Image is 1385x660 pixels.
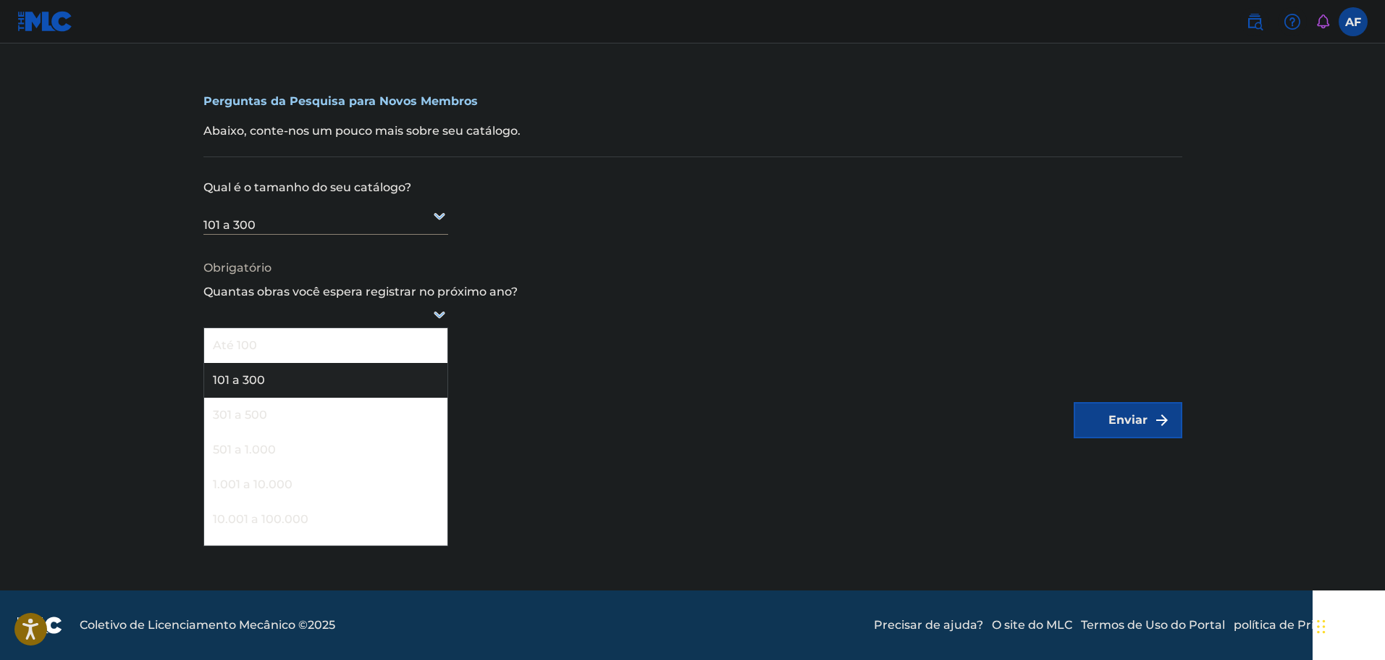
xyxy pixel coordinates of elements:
[1313,590,1385,660] iframe: Widget de bate-papo
[1081,617,1225,634] a: Termos de Uso do Portal
[308,618,335,632] font: 2025
[213,338,257,352] font: Até 100
[203,94,478,108] font: Perguntas da Pesquisa para Novos Membros
[1234,618,1368,632] font: política de Privacidade
[1315,14,1330,29] div: Notificações
[1153,412,1171,429] img: f7272a7cc735f4ea7f67.svg
[1074,402,1182,438] button: Enviar
[1278,7,1307,36] div: Ajuda
[213,408,267,422] font: 301 a 500
[992,617,1072,634] a: O site do MLC
[992,618,1072,632] font: O site do MLC
[213,373,265,387] font: 101 a 300
[203,124,521,138] font: Abaixo, conte-nos um pouco mais sobre seu catálogo.
[203,180,411,194] font: Qual é o tamanho do seu catálogo?
[1284,13,1301,30] img: ajuda
[1313,590,1385,660] div: Widget de chat
[213,477,292,491] font: 1.001 a 10.000
[1108,413,1148,427] font: Enviar
[1081,618,1225,632] font: Termos de Uso do Portal
[203,261,271,275] font: Obrigatório
[203,218,256,232] font: 101 a 300
[17,617,62,634] img: logotipo
[80,618,308,632] font: Coletivo de Licenciamento Mecânico ©
[213,512,308,526] font: 10.001 a 100.000
[1240,7,1269,36] a: Pesquisa pública
[1234,617,1368,634] a: política de Privacidade
[874,617,983,634] a: Precisar de ajuda?
[213,443,276,456] font: 501 a 1.000
[874,618,983,632] font: Precisar de ajuda?
[203,285,518,298] font: Quantas obras você espera registrar no próximo ano?
[1339,7,1368,36] div: Menu do usuário
[1317,605,1326,648] div: Arrastar
[1246,13,1263,30] img: procurar
[17,11,73,32] img: Logotipo da MLC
